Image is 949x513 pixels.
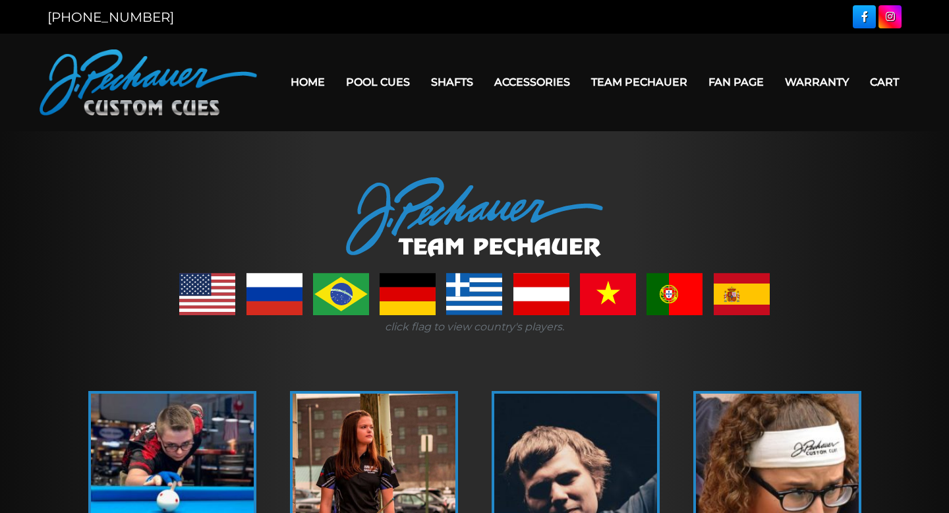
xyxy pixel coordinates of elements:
a: Cart [859,65,909,99]
a: [PHONE_NUMBER] [47,9,174,25]
a: Pool Cues [335,65,420,99]
a: Shafts [420,65,484,99]
a: Fan Page [698,65,774,99]
a: Accessories [484,65,581,99]
a: Warranty [774,65,859,99]
img: Pechauer Custom Cues [40,49,257,115]
a: Team Pechauer [581,65,698,99]
i: click flag to view country's players. [385,320,564,333]
a: Home [280,65,335,99]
